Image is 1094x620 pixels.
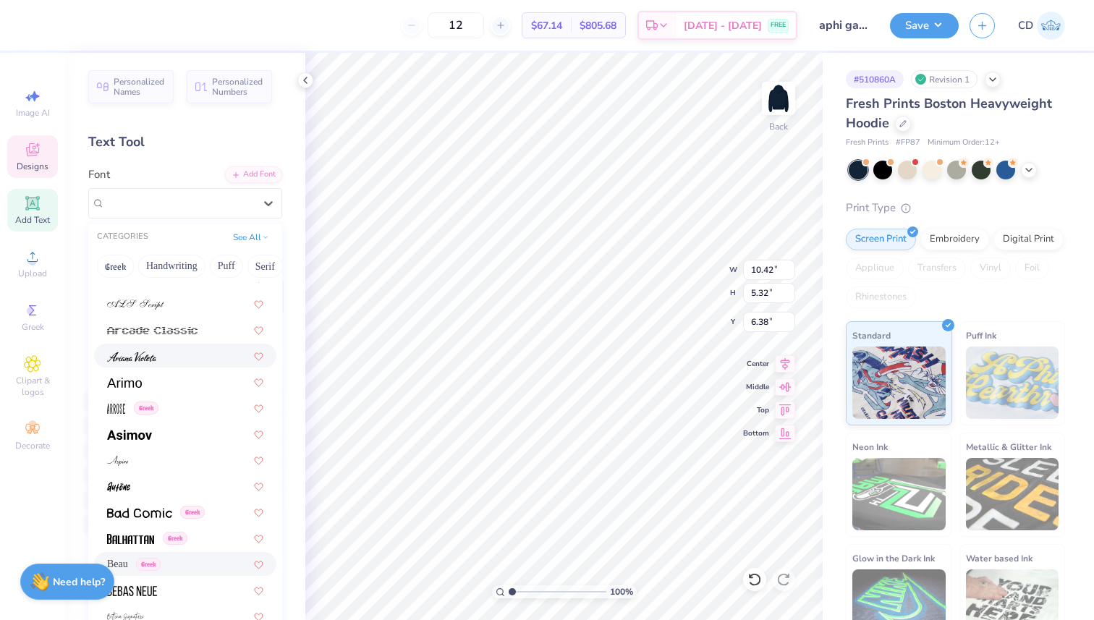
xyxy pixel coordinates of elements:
span: Personalized Names [114,77,165,97]
span: Upload [18,268,47,279]
button: Serif [247,255,283,278]
span: Greek [136,558,161,571]
div: Add Font [225,166,282,183]
button: Handwriting [138,255,205,278]
span: $805.68 [580,18,616,33]
img: Arimo [107,378,142,388]
div: Screen Print [846,229,916,250]
img: Aspire [107,456,128,466]
span: Water based Ink [966,551,1032,566]
img: Asimov [107,430,152,440]
span: Add Text [15,214,50,226]
img: Ariana Violeta [107,352,156,362]
span: CD [1018,17,1033,34]
input: – – [428,12,484,38]
span: # FP87 [896,137,920,149]
div: Print Type [846,200,1065,216]
span: 100 % [610,585,633,598]
span: Metallic & Glitter Ink [966,439,1051,454]
span: Minimum Order: 12 + [928,137,1000,149]
button: See All [229,230,273,245]
div: Rhinestones [846,286,916,308]
span: Personalized Numbers [212,77,263,97]
div: Revision 1 [911,70,978,88]
span: Greek [163,532,187,545]
div: # 510860A [846,70,904,88]
div: Embroidery [920,229,989,250]
span: $67.14 [531,18,562,33]
a: CD [1018,12,1065,40]
span: Bottom [743,428,769,438]
button: Greek [97,255,134,278]
div: Applique [846,258,904,279]
img: Bebas Neue [107,586,157,596]
span: Clipart & logos [7,375,58,398]
input: Untitled Design [808,11,879,40]
span: Beau [107,556,128,572]
img: Bad Comic [107,508,172,518]
span: Middle [743,382,769,392]
span: Standard [852,328,891,343]
span: Fresh Prints [846,137,889,149]
span: Top [743,405,769,415]
img: Puff Ink [966,347,1059,419]
button: Save [890,13,959,38]
span: Greek [180,506,205,519]
span: Puff Ink [966,328,996,343]
img: Neon Ink [852,458,946,530]
img: ALS Script [107,300,164,310]
span: Center [743,359,769,369]
div: Vinyl [970,258,1011,279]
span: Decorate [15,440,50,451]
img: Arrose [107,404,125,414]
img: Balhattan [107,534,154,544]
div: Text Tool [88,132,282,152]
label: Font [88,166,110,183]
div: Digital Print [993,229,1064,250]
span: Neon Ink [852,439,888,454]
span: Fresh Prints Boston Heavyweight Hoodie [846,95,1052,132]
span: FREE [771,20,786,30]
img: Back [764,84,793,113]
img: Crishel Dayo Isa [1037,12,1065,40]
span: Greek [134,402,158,415]
img: Standard [852,347,946,419]
div: CATEGORIES [97,231,148,243]
strong: Need help? [53,575,105,589]
div: Transfers [908,258,966,279]
img: Arcade Classic [107,326,198,336]
span: Greek [22,321,44,333]
img: Autone [107,482,130,492]
button: Puff [210,255,243,278]
div: Back [769,120,788,133]
span: [DATE] - [DATE] [684,18,762,33]
span: Glow in the Dark Ink [852,551,935,566]
span: Image AI [16,107,50,119]
span: Designs [17,161,48,172]
div: Foil [1015,258,1049,279]
img: Metallic & Glitter Ink [966,458,1059,530]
